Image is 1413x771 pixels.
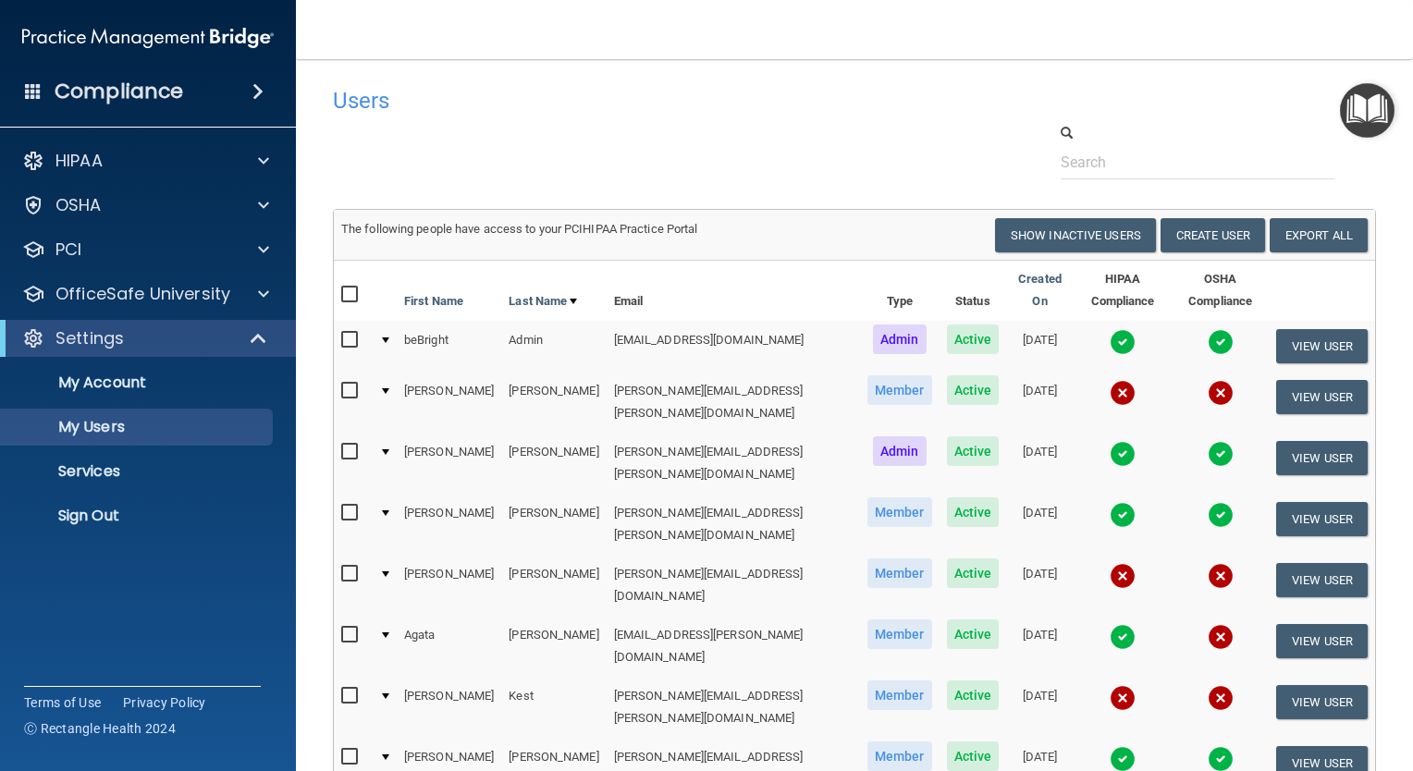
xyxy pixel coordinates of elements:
td: [PERSON_NAME] [501,433,606,494]
button: Open Resource Center [1340,83,1395,138]
span: Active [947,324,1000,354]
td: [PERSON_NAME] [501,372,606,433]
h4: Users [333,89,930,113]
td: [DATE] [1006,616,1074,677]
img: tick.e7d51cea.svg [1208,441,1234,467]
span: Ⓒ Rectangle Health 2024 [24,719,176,738]
span: Active [947,558,1000,588]
td: [DATE] [1006,433,1074,494]
p: My Users [12,418,264,436]
td: [DATE] [1006,372,1074,433]
button: View User [1276,441,1368,475]
span: Member [867,680,932,710]
td: [PERSON_NAME][EMAIL_ADDRESS][PERSON_NAME][DOMAIN_NAME] [607,494,860,555]
input: Search [1061,145,1334,179]
p: OSHA [55,194,102,216]
td: [PERSON_NAME][EMAIL_ADDRESS][DOMAIN_NAME] [607,555,860,616]
img: tick.e7d51cea.svg [1110,502,1136,528]
th: Status [940,261,1007,321]
img: tick.e7d51cea.svg [1208,502,1234,528]
td: Agata [397,616,501,677]
td: [DATE] [1006,494,1074,555]
td: [EMAIL_ADDRESS][PERSON_NAME][DOMAIN_NAME] [607,616,860,677]
img: tick.e7d51cea.svg [1110,441,1136,467]
p: OfficeSafe University [55,283,230,305]
td: [PERSON_NAME][EMAIL_ADDRESS][PERSON_NAME][DOMAIN_NAME] [607,433,860,494]
a: Privacy Policy [123,693,206,712]
button: View User [1276,624,1368,658]
p: Sign Out [12,507,264,525]
p: PCI [55,239,81,261]
img: cross.ca9f0e7f.svg [1110,563,1136,589]
p: Services [12,462,264,481]
td: [DATE] [1006,555,1074,616]
button: Show Inactive Users [995,218,1156,252]
td: [PERSON_NAME][EMAIL_ADDRESS][PERSON_NAME][DOMAIN_NAME] [607,677,860,738]
span: Member [867,497,932,527]
button: View User [1276,380,1368,414]
a: First Name [404,290,463,312]
p: Settings [55,327,124,349]
a: Last Name [509,290,577,312]
img: cross.ca9f0e7f.svg [1208,624,1234,650]
td: [PERSON_NAME] [397,372,501,433]
button: View User [1276,329,1368,363]
td: beBright [397,321,501,372]
span: The following people have access to your PCIHIPAA Practice Portal [341,222,698,236]
td: [PERSON_NAME] [501,494,606,555]
a: Export All [1270,218,1368,252]
td: [PERSON_NAME] [397,555,501,616]
span: Member [867,558,932,588]
th: Email [607,261,860,321]
th: HIPAA Compliance [1074,261,1172,321]
img: tick.e7d51cea.svg [1110,624,1136,650]
iframe: Drift Widget Chat Controller [1093,675,1391,749]
td: [DATE] [1006,321,1074,372]
a: Created On [1014,268,1066,312]
button: Create User [1161,218,1265,252]
span: Active [947,436,1000,466]
button: View User [1276,563,1368,597]
td: [PERSON_NAME] [397,494,501,555]
td: [EMAIL_ADDRESS][DOMAIN_NAME] [607,321,860,372]
button: View User [1276,502,1368,536]
td: [DATE] [1006,677,1074,738]
span: Member [867,741,932,771]
td: [PERSON_NAME] [397,677,501,738]
span: Active [947,375,1000,405]
img: PMB logo [22,19,274,56]
img: cross.ca9f0e7f.svg [1208,563,1234,589]
p: My Account [12,373,264,392]
td: [PERSON_NAME] [501,616,606,677]
img: tick.e7d51cea.svg [1110,329,1136,355]
span: Admin [873,436,927,466]
p: HIPAA [55,150,103,172]
a: OfficeSafe University [22,283,269,305]
span: Member [867,375,932,405]
a: PCI [22,239,269,261]
a: HIPAA [22,150,269,172]
h4: Compliance [55,79,183,104]
span: Active [947,680,1000,710]
th: OSHA Compliance [1172,261,1269,321]
img: tick.e7d51cea.svg [1208,329,1234,355]
th: Type [860,261,940,321]
td: [PERSON_NAME] [397,433,501,494]
a: Terms of Use [24,693,101,712]
td: Kest [501,677,606,738]
span: Admin [873,324,927,354]
span: Active [947,741,1000,771]
a: Settings [22,327,268,349]
span: Member [867,619,932,649]
a: OSHA [22,194,269,216]
span: Active [947,619,1000,649]
img: cross.ca9f0e7f.svg [1208,380,1234,406]
img: cross.ca9f0e7f.svg [1110,380,1136,406]
td: [PERSON_NAME][EMAIL_ADDRESS][PERSON_NAME][DOMAIN_NAME] [607,372,860,433]
td: [PERSON_NAME] [501,555,606,616]
td: Admin [501,321,606,372]
span: Active [947,497,1000,527]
